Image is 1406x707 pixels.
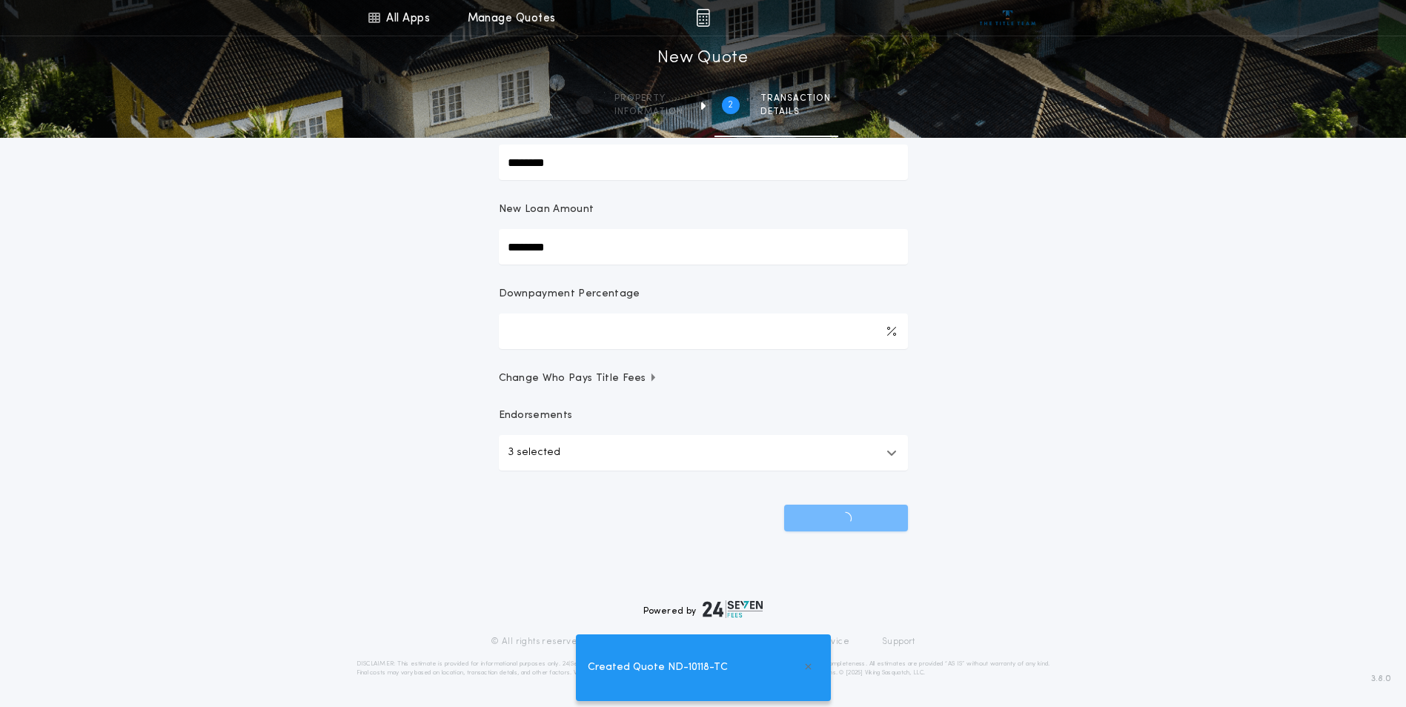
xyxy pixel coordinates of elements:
button: 3 selected [499,435,908,471]
span: details [760,106,831,118]
img: img [696,9,710,27]
p: Downpayment Percentage [499,287,640,302]
p: Endorsements [499,408,908,423]
h1: New Quote [657,47,748,70]
span: information [614,106,683,118]
span: Transaction [760,93,831,104]
h2: 2 [728,99,733,111]
span: Change Who Pays Title Fees [499,371,658,386]
input: New Loan Amount [499,229,908,265]
img: logo [703,600,763,618]
span: Property [614,93,683,104]
p: New Loan Amount [499,202,594,217]
input: Sale Price [499,145,908,180]
button: Change Who Pays Title Fees [499,371,908,386]
div: Powered by [643,600,763,618]
p: 3 selected [508,444,560,462]
img: vs-icon [980,10,1035,25]
input: Downpayment Percentage [499,313,908,349]
span: Created Quote ND-10118-TC [588,660,728,676]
